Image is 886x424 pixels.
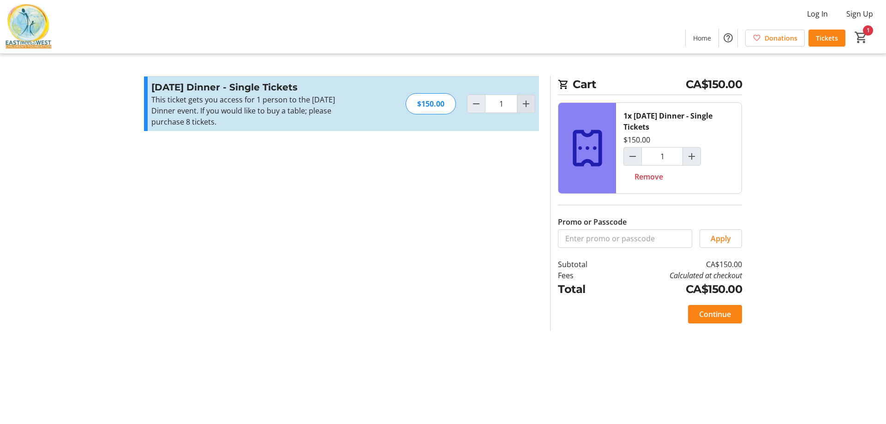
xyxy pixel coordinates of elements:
[558,270,611,281] td: Fees
[406,93,456,114] div: $150.00
[558,281,611,298] td: Total
[800,6,835,21] button: Log In
[839,6,880,21] button: Sign Up
[558,76,742,95] h2: Cart
[611,270,742,281] td: Calculated at checkout
[686,30,718,47] a: Home
[683,148,700,165] button: Increment by one
[635,171,663,182] span: Remove
[151,94,353,127] div: This ticket gets you access for 1 person to the [DATE] Dinner event. If you would like to buy a t...
[558,216,627,227] label: Promo or Passcode
[624,148,641,165] button: Decrement by one
[517,95,535,113] button: Increment by one
[700,229,742,248] button: Apply
[485,95,517,113] input: Diwali Dinner - Single Tickets Quantity
[151,80,353,94] h3: [DATE] Dinner - Single Tickets
[558,229,692,248] input: Enter promo or passcode
[623,134,650,145] div: $150.00
[611,259,742,270] td: CA$150.00
[846,8,873,19] span: Sign Up
[686,76,742,93] span: CA$150.00
[711,233,731,244] span: Apply
[693,33,711,43] span: Home
[6,4,52,50] img: East Meets West Children's Foundation's Logo
[765,33,797,43] span: Donations
[558,259,611,270] td: Subtotal
[719,29,737,47] button: Help
[611,281,742,298] td: CA$150.00
[623,110,734,132] div: 1x [DATE] Dinner - Single Tickets
[688,305,742,323] button: Continue
[853,29,869,46] button: Cart
[699,309,731,320] span: Continue
[641,147,683,166] input: Diwali Dinner - Single Tickets Quantity
[623,167,674,186] button: Remove
[467,95,485,113] button: Decrement by one
[808,30,845,47] a: Tickets
[745,30,805,47] a: Donations
[816,33,838,43] span: Tickets
[807,8,828,19] span: Log In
